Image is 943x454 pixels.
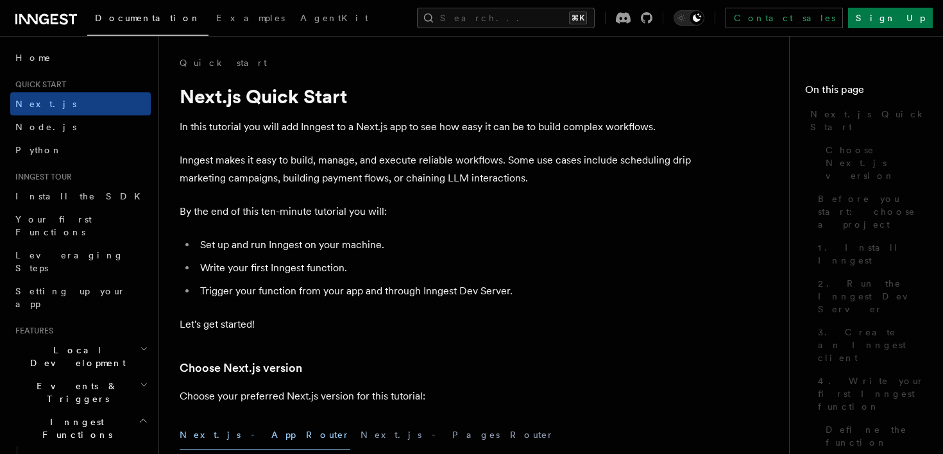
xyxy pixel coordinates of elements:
a: Examples [208,4,293,35]
a: Node.js [10,115,151,139]
button: Next.js - App Router [180,421,350,450]
a: Choose Next.js version [820,139,928,187]
p: Inngest makes it easy to build, manage, and execute reliable workflows. Some use cases include sc... [180,151,693,187]
a: Setting up your app [10,280,151,315]
a: Quick start [180,56,267,69]
button: Toggle dark mode [674,10,704,26]
span: Local Development [10,344,140,369]
button: Search...⌘K [417,8,595,28]
span: Python [15,145,62,155]
span: Before you start: choose a project [818,192,928,231]
li: Set up and run Inngest on your machine. [196,236,693,254]
p: By the end of this ten-minute tutorial you will: [180,203,693,221]
span: Your first Functions [15,214,92,237]
a: Leveraging Steps [10,244,151,280]
span: Leveraging Steps [15,250,124,273]
span: Events & Triggers [10,380,140,405]
span: Next.js [15,99,76,109]
p: Choose your preferred Next.js version for this tutorial: [180,387,693,405]
a: Install the SDK [10,185,151,208]
a: Home [10,46,151,69]
h4: On this page [805,82,928,103]
a: Next.js [10,92,151,115]
span: Inngest tour [10,172,72,182]
h1: Next.js Quick Start [180,85,693,108]
a: Python [10,139,151,162]
li: Trigger your function from your app and through Inngest Dev Server. [196,282,693,300]
span: 3. Create an Inngest client [818,326,928,364]
a: AgentKit [293,4,376,35]
span: 4. Write your first Inngest function [818,374,928,413]
span: 1. Install Inngest [818,241,928,267]
span: 2. Run the Inngest Dev Server [818,277,928,315]
a: Define the function [820,418,928,454]
span: Setting up your app [15,286,126,309]
a: Contact sales [726,8,843,28]
kbd: ⌘K [569,12,587,24]
a: 1. Install Inngest [813,236,928,272]
button: Inngest Functions [10,410,151,446]
span: Quick start [10,80,66,90]
p: In this tutorial you will add Inngest to a Next.js app to see how easy it can be to build complex... [180,118,693,136]
span: Node.js [15,122,76,132]
a: 2. Run the Inngest Dev Server [813,272,928,321]
span: AgentKit [300,13,368,23]
a: Before you start: choose a project [813,187,928,236]
a: 4. Write your first Inngest function [813,369,928,418]
a: Sign Up [848,8,933,28]
span: Examples [216,13,285,23]
button: Events & Triggers [10,374,151,410]
a: Your first Functions [10,208,151,244]
a: Next.js Quick Start [805,103,928,139]
span: Next.js Quick Start [810,108,928,133]
a: 3. Create an Inngest client [813,321,928,369]
span: Features [10,326,53,336]
span: Documentation [95,13,201,23]
span: Home [15,51,51,64]
span: Define the function [826,423,928,449]
span: Choose Next.js version [826,144,928,182]
li: Write your first Inngest function. [196,259,693,277]
button: Next.js - Pages Router [361,421,554,450]
span: Inngest Functions [10,416,139,441]
button: Local Development [10,339,151,374]
span: Install the SDK [15,191,148,201]
p: Let's get started! [180,315,693,333]
a: Choose Next.js version [180,359,302,377]
a: Documentation [87,4,208,36]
